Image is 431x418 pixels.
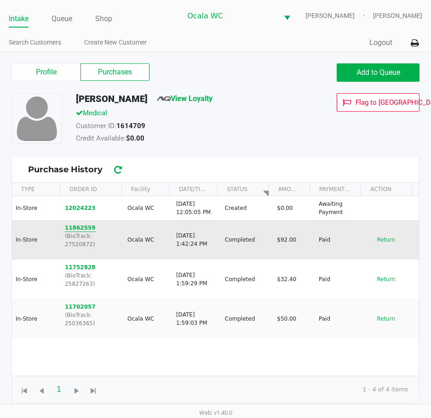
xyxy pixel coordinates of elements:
[84,37,147,48] a: Create New Customer
[221,220,273,260] td: Completed
[361,183,412,196] th: ACTION
[12,299,61,339] td: In-Store
[123,299,172,339] td: Ocala WC
[69,121,307,134] div: Customer ID:
[12,220,61,260] td: In-Store
[19,385,30,397] span: Go to the first page
[88,385,99,397] span: Go to the last page
[305,11,373,21] span: [PERSON_NAME]
[131,185,150,193] span: Facility
[80,63,149,81] label: Purchases
[172,196,221,220] td: [DATE] 12:05:05 PM
[123,196,172,220] td: Ocala WC
[259,182,274,190] a: Page navigation, page {currentPage} of {totalPages}
[52,12,72,25] a: Queue
[356,68,400,77] span: Add to Queue
[315,220,367,260] td: Paid
[337,63,420,82] button: Add to Queue
[179,185,208,193] span: DATE/TIME
[221,299,273,339] td: Completed
[9,12,29,25] a: Intake
[28,164,403,176] span: Purchase History
[65,271,120,288] p: (BioTrack: 25827263)
[273,220,315,260] td: $92.00
[68,380,85,397] span: Go to the next page
[172,260,221,299] td: [DATE] 1:59:29 PM
[369,37,392,48] button: Logout
[157,94,213,103] a: View Loyalty
[337,93,420,112] button: Flag to [GEOGRAPHIC_DATA]
[65,204,96,212] button: 12024223
[69,133,307,146] div: Credit Available:
[50,381,68,398] span: Page 1
[65,311,120,328] p: (BioTrack: 25036365)
[109,385,408,394] kendo-pager-info: 1 - 4 of 4 items
[65,224,96,232] button: 11862559
[315,196,367,220] td: Awaiting Payment
[66,181,116,197] span: ORDER ID
[278,5,296,27] button: Select
[16,380,33,397] span: Go to the first page
[172,220,221,260] td: [DATE] 1:42:24 PM
[11,63,80,81] label: Profile
[278,185,300,193] span: AMOUNT
[36,385,47,397] span: Go to the previous page
[227,185,247,193] span: STATUS
[315,260,367,299] td: Paid
[33,380,50,397] span: Go to the previous page
[65,232,120,249] p: (BioTrack: 27520872)
[65,303,96,311] button: 11702057
[371,232,401,247] button: Return
[12,260,61,299] td: In-Store
[12,196,61,220] td: In-Store
[315,299,367,339] td: Paid
[65,263,96,271] button: 11752828
[71,385,82,397] span: Go to the next page
[21,185,34,193] span: TYPE
[9,37,61,48] a: Search Customers
[123,220,172,260] td: Ocala WC
[123,260,172,299] td: Ocala WC
[273,299,315,339] td: $50.00
[187,11,273,22] span: Ocala WC
[221,260,273,299] td: Completed
[199,409,232,416] span: Web: v1.40.0
[319,185,352,193] span: PAYMENT STATUS
[116,122,145,130] strong: 1614709
[76,93,148,104] h5: [PERSON_NAME]
[371,272,401,287] button: Return
[12,183,419,376] div: Data table
[221,196,273,220] td: Created
[373,11,422,21] span: [PERSON_NAME]
[273,196,315,220] td: $0.00
[85,380,102,397] span: Go to the last page
[69,108,307,121] div: Medical
[273,260,315,299] td: $32.40
[172,299,221,339] td: [DATE] 1:59:03 PM
[95,12,112,25] a: Shop
[371,311,401,326] button: Return
[126,134,144,142] strong: $0.00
